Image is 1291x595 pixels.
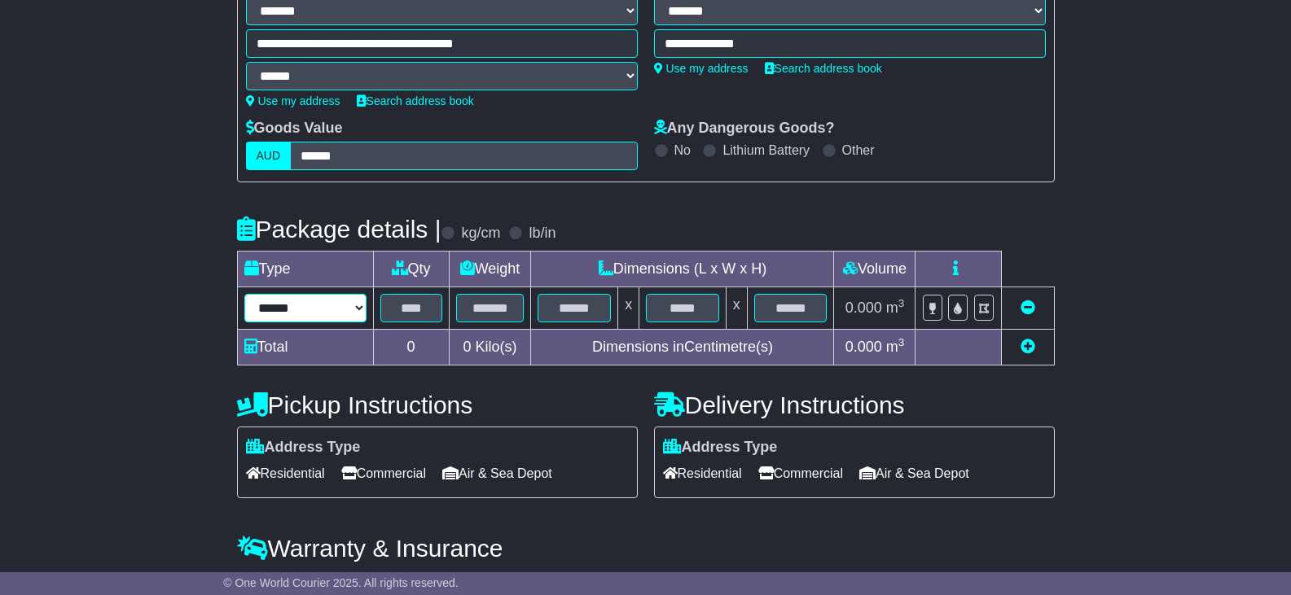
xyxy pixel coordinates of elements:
span: Commercial [758,461,843,486]
span: 0 [463,339,471,355]
label: Any Dangerous Goods? [654,120,835,138]
span: Air & Sea Depot [859,461,969,486]
span: 250 [402,570,426,586]
td: Kilo(s) [449,330,531,365]
td: Volume [834,252,916,287]
h4: Delivery Instructions [654,392,1055,418]
td: Dimensions (L x W x H) [531,252,834,287]
a: Search address book [357,94,474,107]
span: m [886,300,905,316]
a: Search address book [765,62,882,75]
td: Qty [373,252,449,287]
span: © One World Courier 2025. All rights reserved. [223,576,459,589]
td: Dimensions in Centimetre(s) [531,330,834,365]
td: x [726,287,747,330]
div: All our quotes include a $ FreightSafe warranty. [237,570,1055,588]
label: Lithium Battery [722,142,810,158]
label: Other [842,142,875,158]
sup: 3 [898,297,905,309]
sup: 3 [898,336,905,348]
td: Type [237,252,373,287]
td: Total [237,330,373,365]
label: Goods Value [246,120,343,138]
label: kg/cm [461,225,500,243]
a: Remove this item [1021,300,1035,316]
label: No [674,142,691,158]
span: Commercial [341,461,426,486]
span: Residential [246,461,325,486]
span: m [886,339,905,355]
h4: Package details | [237,216,441,243]
span: 0.000 [845,339,882,355]
label: Address Type [663,439,778,457]
span: Air & Sea Depot [442,461,552,486]
td: x [618,287,639,330]
a: Use my address [246,94,340,107]
h4: Warranty & Insurance [237,535,1055,562]
td: 0 [373,330,449,365]
h4: Pickup Instructions [237,392,638,418]
span: Residential [663,461,742,486]
span: 0.000 [845,300,882,316]
a: Add new item [1021,339,1035,355]
td: Weight [449,252,531,287]
label: AUD [246,142,292,170]
label: lb/in [529,225,555,243]
a: Use my address [654,62,749,75]
label: Address Type [246,439,361,457]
